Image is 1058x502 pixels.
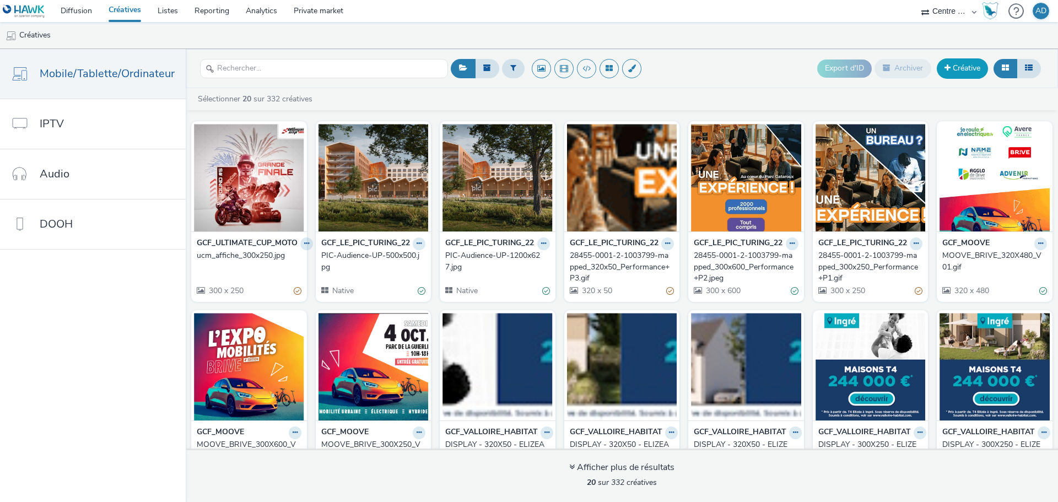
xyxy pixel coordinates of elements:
[319,124,429,231] img: PIC-Audience-UP-500x500.jpg visual
[3,4,45,18] img: undefined Logo
[694,439,798,462] a: DISPLAY - 320X50 - ELIZEA.jpg
[694,250,798,284] a: 28455-0001-2-1003799-mapped_300x600_Performance+P2.jpeg
[691,124,801,231] img: 28455-0001-2-1003799-mapped_300x600_Performance+P2.jpeg visual
[942,250,1043,273] div: MOOVE_BRIVE_320X480_V01.gif
[331,285,354,296] span: Native
[542,285,550,296] div: Valide
[40,116,64,132] span: IPTV
[445,250,550,273] a: PIC-Audience-UP-1200x627.jpg
[570,237,658,250] strong: GCF_LE_PIC_TURING_22
[442,124,553,231] img: PIC-Audience-UP-1200x627.jpg visual
[587,477,596,488] strong: 20
[40,166,69,182] span: Audio
[982,2,998,20] img: Hawk Academy
[816,124,926,231] img: 28455-0001-2-1003799-mapped_300x250_Performance+P1.gif visual
[587,477,657,488] span: sur 332 créatives
[953,285,989,296] span: 320 x 480
[817,60,872,77] button: Export d'ID
[197,94,317,104] a: Sélectionner sur 332 créatives
[940,313,1050,420] img: DISPLAY - 300X250 - ELIZEA2.jpg visual
[197,250,301,261] a: ucm_affiche_300x250.jpg
[570,250,670,284] div: 28455-0001-2-1003799-mapped_320x50_Performance+P3.gif
[321,237,410,250] strong: GCF_LE_PIC_TURING_22
[442,313,553,420] img: DISPLAY - 320X50 - ELIZEA3.jpg visual
[321,427,369,439] strong: GCF_MOOVE
[942,439,1047,462] a: DISPLAY - 300X250 - ELIZEA2.jpg
[942,439,1043,462] div: DISPLAY - 300X250 - ELIZEA2.jpg
[197,439,297,462] div: MOOVE_BRIVE_300X600_V01.jpg
[200,59,448,78] input: Rechercher...
[942,250,1047,273] a: MOOVE_BRIVE_320X480_V01.gif
[445,237,534,250] strong: GCF_LE_PIC_TURING_22
[321,250,422,273] div: PIC-Audience-UP-500x500.jpg
[818,250,923,284] a: 28455-0001-2-1003799-mapped_300x250_Performance+P1.gif
[937,58,988,78] a: Créative
[194,124,304,231] img: ucm_affiche_300x250.jpg visual
[294,285,301,296] div: Partiellement valide
[445,439,550,462] a: DISPLAY - 320X50 - ELIZEA3.jpg
[567,313,677,420] img: DISPLAY - 320X50 - ELIZEA2.jpg visual
[818,250,919,284] div: 28455-0001-2-1003799-mapped_300x250_Performance+P1.gif
[666,285,674,296] div: Partiellement valide
[40,66,175,82] span: Mobile/Tablette/Ordinateur
[816,313,926,420] img: DISPLAY - 300X250 - ELIZEA3.jpg visual
[445,427,538,439] strong: GCF_VALLOIRE_HABITAT
[875,59,931,78] button: Archiver
[455,285,478,296] span: Native
[6,30,17,41] img: mobile
[570,427,662,439] strong: GCF_VALLOIRE_HABITAT
[321,439,422,462] div: MOOVE_BRIVE_300X250_V01.gif
[445,439,546,462] div: DISPLAY - 320X50 - ELIZEA3.jpg
[570,250,674,284] a: 28455-0001-2-1003799-mapped_320x50_Performance+P3.gif
[694,439,794,462] div: DISPLAY - 320X50 - ELIZEA.jpg
[915,285,922,296] div: Partiellement valide
[570,439,670,462] div: DISPLAY - 320X50 - ELIZEA2.jpg
[1035,3,1046,19] div: AD
[1039,285,1047,296] div: Valide
[818,427,911,439] strong: GCF_VALLOIRE_HABITAT
[942,427,1035,439] strong: GCF_VALLOIRE_HABITAT
[791,285,798,296] div: Valide
[694,237,782,250] strong: GCF_LE_PIC_TURING_22
[1017,59,1041,78] button: Liste
[40,216,73,232] span: DOOH
[197,250,297,261] div: ucm_affiche_300x250.jpg
[691,313,801,420] img: DISPLAY - 320X50 - ELIZEA.jpg visual
[694,250,794,284] div: 28455-0001-2-1003799-mapped_300x600_Performance+P2.jpeg
[569,461,674,474] div: Afficher plus de résultats
[197,439,301,462] a: MOOVE_BRIVE_300X600_V01.jpg
[705,285,741,296] span: 300 x 600
[570,439,674,462] a: DISPLAY - 320X50 - ELIZEA2.jpg
[818,439,923,462] a: DISPLAY - 300X250 - ELIZEA3.jpg
[994,59,1017,78] button: Grille
[321,439,426,462] a: MOOVE_BRIVE_300X250_V01.gif
[818,439,919,462] div: DISPLAY - 300X250 - ELIZEA3.jpg
[942,237,990,250] strong: GCF_MOOVE
[197,427,244,439] strong: GCF_MOOVE
[242,94,251,104] strong: 20
[567,124,677,231] img: 28455-0001-2-1003799-mapped_320x50_Performance+P3.gif visual
[829,285,865,296] span: 300 x 250
[208,285,244,296] span: 300 x 250
[445,250,546,273] div: PIC-Audience-UP-1200x627.jpg
[940,124,1050,231] img: MOOVE_BRIVE_320X480_V01.gif visual
[319,313,429,420] img: MOOVE_BRIVE_300X250_V01.gif visual
[197,237,298,250] strong: GCF_ULTIMATE_CUP_MOTO
[418,285,425,296] div: Valide
[818,237,907,250] strong: GCF_LE_PIC_TURING_22
[321,250,426,273] a: PIC-Audience-UP-500x500.jpg
[581,285,612,296] span: 320 x 50
[694,427,786,439] strong: GCF_VALLOIRE_HABITAT
[194,313,304,420] img: MOOVE_BRIVE_300X600_V01.jpg visual
[982,2,1003,20] a: Hawk Academy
